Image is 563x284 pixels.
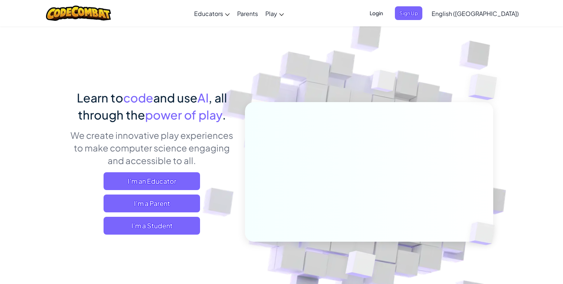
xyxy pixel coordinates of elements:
[104,172,200,190] a: I'm an Educator
[190,3,233,23] a: Educators
[153,90,197,105] span: and use
[357,55,410,111] img: Overlap cubes
[104,195,200,212] a: I'm a Parent
[233,3,262,23] a: Parents
[123,90,153,105] span: code
[194,10,223,17] span: Educators
[454,56,518,118] img: Overlap cubes
[222,107,226,122] span: .
[456,206,512,261] img: Overlap cubes
[197,90,209,105] span: AI
[262,3,288,23] a: Play
[104,217,200,235] button: I'm a Student
[70,129,234,167] p: We create innovative play experiences to make computer science engaging and accessible to all.
[428,3,523,23] a: English ([GEOGRAPHIC_DATA])
[145,107,222,122] span: power of play
[77,90,123,105] span: Learn to
[395,6,422,20] button: Sign Up
[365,6,387,20] button: Login
[265,10,277,17] span: Play
[46,6,111,21] img: CodeCombat logo
[432,10,519,17] span: English ([GEOGRAPHIC_DATA])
